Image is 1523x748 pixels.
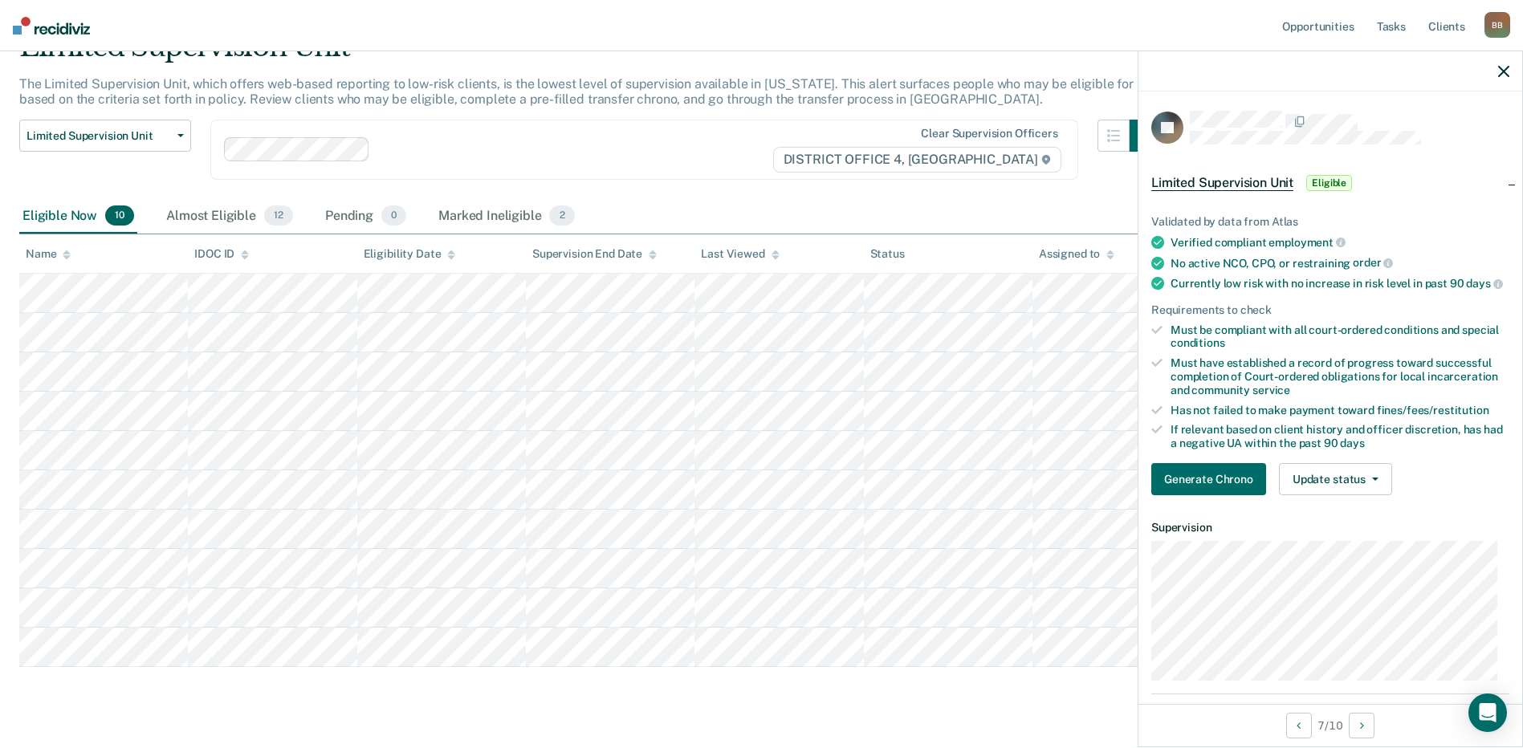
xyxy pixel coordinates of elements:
[1171,256,1509,270] div: No active NCO, CPO, or restraining
[1171,404,1509,417] div: Has not failed to make payment toward
[1171,235,1509,250] div: Verified compliant
[364,247,456,261] div: Eligibility Date
[1268,236,1345,249] span: employment
[1171,356,1509,396] div: Must have established a record of progress toward successful completion of Court-ordered obligati...
[1377,404,1489,417] span: fines/fees/restitution
[1340,437,1364,449] span: days
[13,17,90,35] img: Recidiviz
[921,127,1057,140] div: Clear supervision officers
[1353,256,1393,269] span: order
[1349,713,1374,738] button: Next Opportunity
[1151,463,1266,495] button: Generate Chrono
[163,199,296,234] div: Almost Eligible
[1484,12,1510,38] div: B B
[1151,303,1509,317] div: Requirements to check
[1252,384,1290,396] span: service
[264,205,293,226] span: 12
[1306,175,1352,191] span: Eligible
[1171,423,1509,450] div: If relevant based on client history and officer discretion, has had a negative UA within the past 90
[549,205,574,226] span: 2
[19,199,137,234] div: Eligible Now
[322,199,409,234] div: Pending
[773,147,1061,173] span: DISTRICT OFFICE 4, [GEOGRAPHIC_DATA]
[870,247,905,261] div: Status
[26,247,71,261] div: Name
[19,30,1162,76] div: Limited Supervision Unit
[381,205,406,226] span: 0
[1468,693,1507,732] div: Open Intercom Messenger
[1171,276,1509,291] div: Currently low risk with no increase in risk level in past 90
[26,129,171,143] span: Limited Supervision Unit
[105,205,134,226] span: 10
[1138,704,1522,746] div: 7 / 10
[19,76,1161,107] p: The Limited Supervision Unit, which offers web-based reporting to low-risk clients, is the lowest...
[1151,175,1293,191] span: Limited Supervision Unit
[1151,215,1509,229] div: Validated by data from Atlas
[1151,521,1509,535] dt: Supervision
[1039,247,1114,261] div: Assigned to
[435,199,578,234] div: Marked Ineligible
[1151,463,1273,495] a: Navigate to form link
[532,247,657,261] div: Supervision End Date
[1138,157,1522,209] div: Limited Supervision UnitEligible
[1466,277,1502,290] span: days
[701,247,779,261] div: Last Viewed
[1279,463,1392,495] button: Update status
[1171,323,1509,351] div: Must be compliant with all court-ordered conditions and special conditions
[194,247,249,261] div: IDOC ID
[1286,713,1312,738] button: Previous Opportunity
